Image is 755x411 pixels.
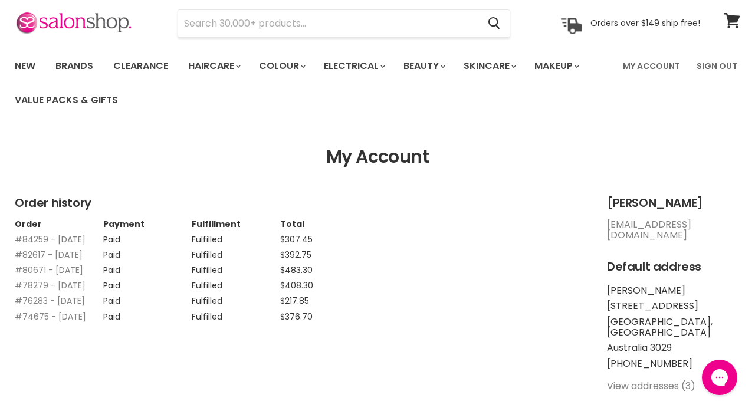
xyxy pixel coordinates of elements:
a: View addresses (3) [607,379,695,393]
button: Search [478,10,510,37]
td: Paid [103,290,192,305]
td: Paid [103,229,192,244]
td: Fulfilled [192,290,280,305]
a: Haircare [179,54,248,78]
th: Order [15,219,103,229]
td: Fulfilled [192,244,280,259]
td: Paid [103,244,192,259]
th: Fulfillment [192,219,280,229]
td: Fulfilled [192,229,280,244]
a: New [6,54,44,78]
a: Skincare [455,54,523,78]
td: Fulfilled [192,275,280,290]
h2: Order history [15,196,583,210]
form: Product [178,9,510,38]
p: Orders over $149 ship free! [590,18,700,28]
h1: My Account [15,147,740,167]
a: Makeup [526,54,586,78]
span: $376.70 [280,311,313,323]
a: Electrical [315,54,392,78]
span: $483.30 [280,264,313,276]
th: Total [280,219,369,229]
li: [PERSON_NAME] [607,285,740,296]
input: Search [178,10,478,37]
ul: Main menu [6,49,616,117]
td: Fulfilled [192,259,280,275]
td: Paid [103,275,192,290]
a: My Account [616,54,687,78]
a: Clearance [104,54,177,78]
a: Value Packs & Gifts [6,88,127,113]
li: [GEOGRAPHIC_DATA], [GEOGRAPHIC_DATA] [607,317,740,338]
li: [STREET_ADDRESS] [607,301,740,311]
span: $408.30 [280,280,313,291]
a: #74675 - [DATE] [15,311,86,323]
a: Colour [250,54,313,78]
a: Beauty [395,54,452,78]
a: Brands [47,54,102,78]
li: Australia 3029 [607,343,740,353]
h2: Default address [607,260,740,274]
iframe: Gorgias live chat messenger [696,356,743,399]
a: #80671 - [DATE] [15,264,83,276]
td: Paid [103,259,192,275]
th: Payment [103,219,192,229]
a: Sign Out [690,54,744,78]
h2: [PERSON_NAME] [607,196,740,210]
a: #76283 - [DATE] [15,295,85,307]
a: #82617 - [DATE] [15,249,83,261]
a: #84259 - [DATE] [15,234,86,245]
td: Fulfilled [192,306,280,321]
td: Paid [103,306,192,321]
span: $392.75 [280,249,311,261]
a: #78279 - [DATE] [15,280,86,291]
li: [PHONE_NUMBER] [607,359,740,369]
span: $307.45 [280,234,313,245]
span: $217.85 [280,295,309,307]
a: [EMAIL_ADDRESS][DOMAIN_NAME] [607,218,691,242]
